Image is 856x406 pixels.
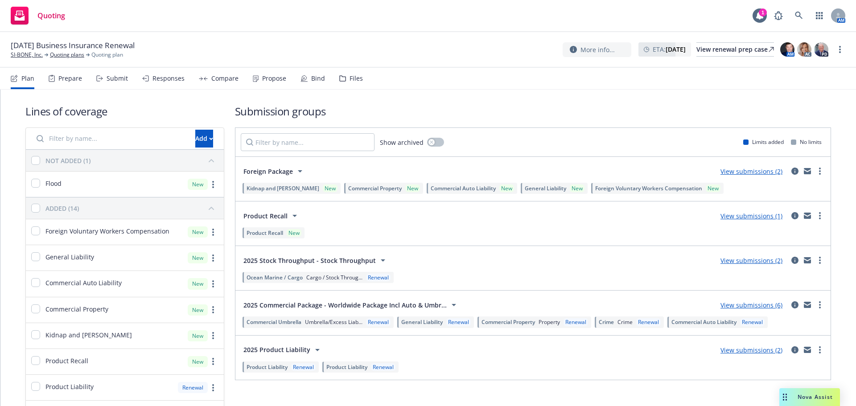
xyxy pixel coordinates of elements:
[797,42,811,57] img: photo
[770,7,787,25] a: Report a Bug
[208,253,218,263] a: more
[188,304,208,316] div: New
[790,210,800,221] a: circleInformation
[208,330,218,341] a: more
[45,304,108,314] span: Commercial Property
[815,166,825,176] a: more
[617,318,633,326] span: Crime
[208,179,218,190] a: more
[720,256,782,265] a: View submissions (2)
[563,42,631,57] button: More info...
[599,318,614,326] span: Crime
[815,344,825,355] a: more
[45,330,132,340] span: Kidnap and [PERSON_NAME]
[671,318,737,326] span: Commercial Auto Liability
[243,256,376,265] span: 2025 Stock Throughput - Stock Throughput
[802,344,813,355] a: mail
[759,8,767,16] div: 1
[802,166,813,176] a: mail
[401,318,443,326] span: General Liability
[58,75,82,82] div: Prepare
[208,382,218,393] a: more
[371,363,395,371] div: Renewal
[779,388,790,406] div: Drag to move
[431,185,496,192] span: Commercial Auto Liability
[31,130,190,148] input: Filter by name...
[208,279,218,289] a: more
[790,166,800,176] a: circleInformation
[790,7,808,25] a: Search
[188,330,208,341] div: New
[235,104,831,119] h1: Submission groups
[780,42,794,57] img: photo
[802,255,813,266] a: mail
[306,274,362,281] span: Cargo / Stock Throug...
[740,318,765,326] div: Renewal
[45,278,122,287] span: Commercial Auto Liability
[45,204,79,213] div: ADDED (14)
[208,356,218,367] a: more
[243,211,288,221] span: Product Recall
[247,185,319,192] span: Kidnap and [PERSON_NAME]
[243,167,293,176] span: Foreign Package
[350,75,363,82] div: Files
[743,138,784,146] div: Limits added
[366,274,391,281] div: Renewal
[152,75,185,82] div: Responses
[208,304,218,315] a: more
[706,185,720,192] div: New
[247,274,303,281] span: Ocean Marine / Cargo
[811,7,828,25] a: Switch app
[720,346,782,354] a: View submissions (2)
[11,51,43,59] a: SI-BONE, Inc.
[262,75,286,82] div: Propose
[380,138,424,147] span: Show archived
[243,300,447,310] span: 2025 Commercial Package - Worldwide Package Incl Auto & Umbr...
[790,344,800,355] a: circleInformation
[188,226,208,238] div: New
[311,75,325,82] div: Bind
[720,212,782,220] a: View submissions (1)
[241,341,325,359] button: 2025 Product Liability
[45,356,88,365] span: Product Recall
[653,45,686,54] span: ETA :
[481,318,535,326] span: Commercial Property
[241,207,303,225] button: Product Recall
[241,251,391,269] button: 2025 Stock Throughput - Stock Throughput
[798,393,833,401] span: Nova Assist
[11,40,135,51] span: [DATE] Business Insurance Renewal
[366,318,391,326] div: Renewal
[287,229,301,237] div: New
[696,43,774,56] div: View renewal prep case
[45,153,218,168] button: NOT ADDED (1)
[499,185,514,192] div: New
[405,185,420,192] div: New
[696,42,774,57] a: View renewal prep case
[45,226,169,236] span: Foreign Voluntary Workers Compensation
[815,299,825,310] a: more
[595,185,702,192] span: Foreign Voluntary Workers Compensation
[323,185,337,192] div: New
[211,75,239,82] div: Compare
[188,356,208,367] div: New
[247,363,288,371] span: Product Liability
[45,179,62,188] span: Flood
[720,167,782,176] a: View submissions (2)
[305,318,362,326] span: Umbrella/Excess Liab...
[178,382,208,393] div: Renewal
[188,278,208,289] div: New
[525,185,566,192] span: General Liability
[835,44,845,55] a: more
[802,210,813,221] a: mail
[791,138,822,146] div: No limits
[45,156,91,165] div: NOT ADDED (1)
[326,363,367,371] span: Product Liability
[45,252,94,262] span: General Liability
[241,162,308,180] button: Foreign Package
[247,229,283,237] span: Product Recall
[815,255,825,266] a: more
[50,51,84,59] a: Quoting plans
[790,255,800,266] a: circleInformation
[348,185,402,192] span: Commercial Property
[779,388,840,406] button: Nova Assist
